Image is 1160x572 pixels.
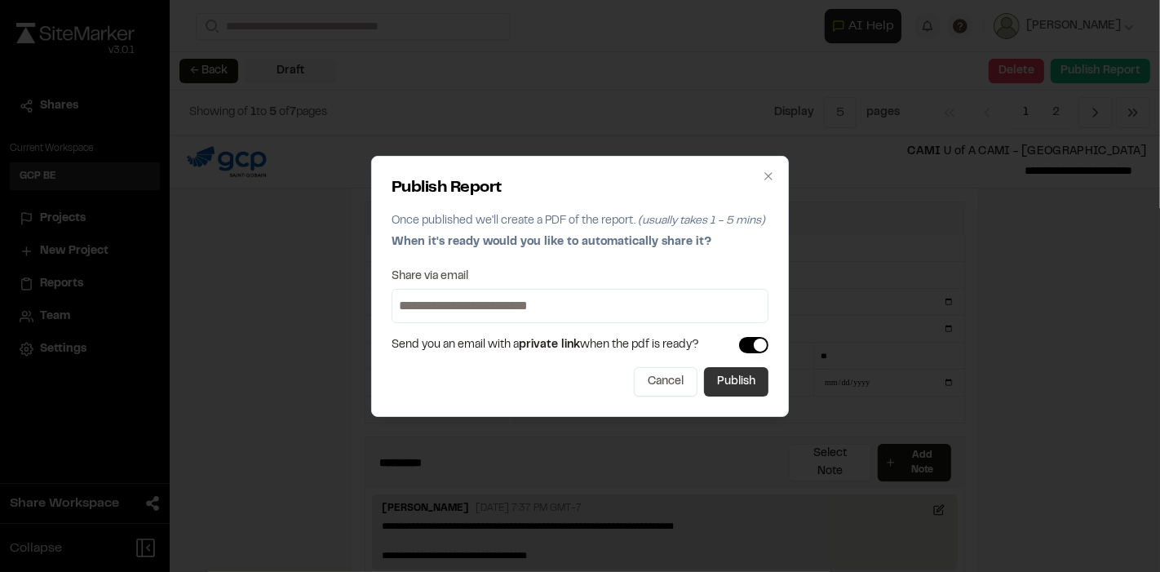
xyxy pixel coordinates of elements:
[638,216,765,226] span: (usually takes 1 - 5 mins)
[392,176,768,201] h2: Publish Report
[392,271,468,282] label: Share via email
[704,367,768,397] button: Publish
[634,367,697,397] button: Cancel
[392,336,699,354] span: Send you an email with a when the pdf is ready?
[392,212,768,230] p: Once published we'll create a PDF of the report.
[519,340,580,350] span: private link
[392,237,711,247] span: When it's ready would you like to automatically share it?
